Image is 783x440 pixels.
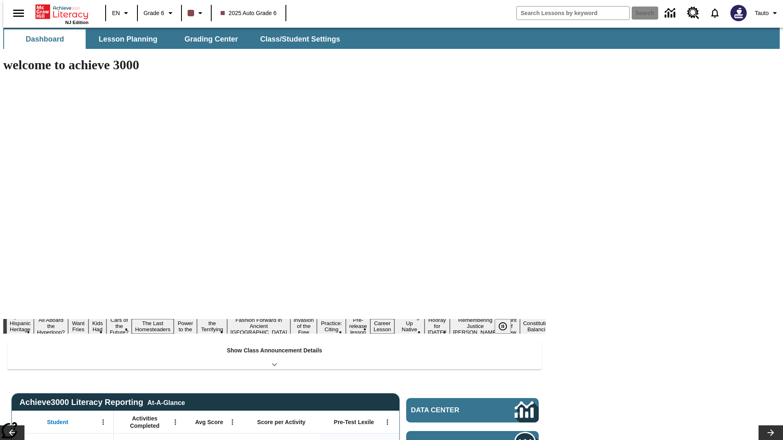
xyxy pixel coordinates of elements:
span: Avg Score [195,418,223,426]
button: Open Menu [97,416,109,428]
span: Tauto [755,9,769,18]
h1: welcome to achieve 3000 [3,57,546,73]
button: Class/Student Settings [254,29,347,49]
button: Slide 2 All Aboard the Hyperloop? [34,316,68,337]
button: Slide 3 Do You Want Fries With That? [68,307,88,346]
span: Grade 6 [144,9,164,18]
button: Slide 16 Remembering Justice O'Connor [450,316,501,337]
button: Slide 15 Hooray for Constitution Day! [425,316,450,337]
button: Slide 12 Pre-release lesson [346,316,370,337]
button: Open Menu [381,416,394,428]
span: Student [47,418,68,426]
a: Home [35,4,88,20]
div: At-A-Glance [147,398,185,407]
button: Slide 1 ¡Viva Hispanic Heritage Month! [7,313,34,340]
img: Avatar [730,5,747,21]
button: Slide 14 Cooking Up Native Traditions [394,313,425,340]
button: Select a new avatar [725,2,752,24]
span: 2025 Auto Grade 6 [221,9,277,18]
div: Home [35,3,88,25]
button: Grade: Grade 6, Select a grade [140,6,179,20]
button: Open Menu [226,416,239,428]
button: Slide 9 Fashion Forward in Ancient Rome [227,316,290,337]
button: Grading Center [170,29,252,49]
button: Open Menu [169,416,181,428]
span: EN [112,9,120,18]
div: Show Class Announcement Details [7,341,542,370]
button: Dashboard [4,29,86,49]
button: Class color is dark brown. Change class color [184,6,208,20]
button: Slide 11 Mixed Practice: Citing Evidence [317,313,346,340]
button: Lesson Planning [87,29,169,49]
span: Pre-Test Lexile [334,418,374,426]
button: Profile/Settings [752,6,783,20]
div: SubNavbar [3,28,780,49]
button: Slide 6 The Last Homesteaders [132,319,174,334]
a: Data Center [660,2,682,24]
p: Show Class Announcement Details [227,346,322,355]
input: search field [517,7,629,20]
div: Pause [495,319,519,334]
span: Data Center [411,406,487,414]
a: Resource Center, Will open in new tab [682,2,704,24]
button: Slide 8 Attack of the Terrifying Tomatoes [197,313,227,340]
button: Lesson carousel, Next [759,425,783,440]
button: Slide 4 Dirty Jobs Kids Had To Do [88,307,106,346]
span: Activities Completed [118,415,172,429]
span: Achieve3000 Literacy Reporting [20,398,185,407]
span: NJ Edition [65,20,88,25]
button: Pause [495,319,511,334]
button: Slide 10 The Invasion of the Free CD [290,310,317,343]
button: Slide 13 Career Lesson [370,319,394,334]
button: Open side menu [7,1,31,25]
button: Slide 5 Cars of the Future? [106,316,132,337]
button: Slide 18 The Constitution's Balancing Act [520,313,559,340]
div: SubNavbar [3,29,347,49]
a: Data Center [406,398,539,422]
button: Language: EN, Select a language [108,6,135,20]
a: Notifications [704,2,725,24]
button: Slide 7 Solar Power to the People [174,313,197,340]
span: Score per Activity [257,418,306,426]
